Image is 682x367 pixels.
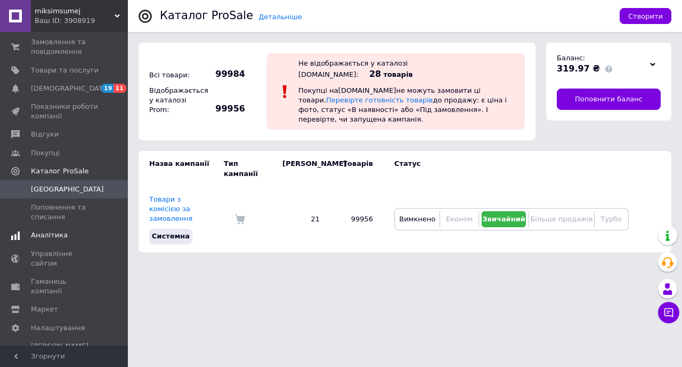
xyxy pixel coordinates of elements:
span: Відгуки [31,130,59,139]
span: товарів [383,70,412,78]
td: Товарів [330,151,384,186]
span: 28 [369,69,381,79]
a: Перевірте готовність товарів [326,96,433,104]
td: [PERSON_NAME] [272,151,330,186]
span: Товари та послуги [31,66,99,75]
span: Турбо [600,215,622,223]
span: Покупці [31,148,60,158]
td: 99956 [330,187,384,252]
span: 19 [101,84,113,93]
span: Поповнити баланс [575,94,643,104]
button: Створити [620,8,671,24]
button: Турбо [597,211,626,227]
span: 319.97 ₴ [557,63,600,74]
span: Системна [152,232,190,240]
a: Поповнити баланс [557,89,661,110]
span: miksimsumej [35,6,115,16]
span: Замовлення та повідомлення [31,37,99,57]
span: Каталог ProSale [31,166,88,176]
span: 99984 [208,68,245,80]
span: Більше продажів [530,215,592,223]
button: Чат з покупцем [658,302,679,323]
button: Вимкнено [397,211,437,227]
td: Назва кампанії [139,151,224,186]
img: :exclamation: [277,84,293,100]
span: 99956 [208,103,245,115]
td: Тип кампанії [224,151,272,186]
span: [GEOGRAPHIC_DATA] [31,185,104,194]
span: Управління сайтом [31,249,99,268]
span: Створити [628,12,663,20]
span: [DEMOGRAPHIC_DATA] [31,84,110,93]
td: 21 [272,187,330,252]
div: Ваш ID: 3908919 [35,16,128,26]
a: Детальніше [258,13,302,21]
span: Баланс: [557,54,585,62]
button: Більше продажів [532,211,591,227]
span: Поповнення та списання [31,203,99,222]
span: Маркет [31,305,58,314]
button: Економ [443,211,475,227]
span: Аналітика [31,230,68,240]
td: Статус [384,151,629,186]
span: 11 [113,84,126,93]
a: Товари з комісією за замовлення [149,195,192,222]
span: Економ [446,215,473,223]
span: Налаштування [31,323,85,333]
span: Гаманець компанії [31,277,99,296]
button: Звичайний [482,211,526,227]
span: Звичайний [482,215,525,223]
div: Каталог ProSale [160,10,253,21]
span: Показники роботи компанії [31,102,99,121]
div: Відображається у каталозі Prom: [147,83,205,118]
img: Комісія за замовлення [234,214,245,225]
div: Всі товари: [147,68,205,83]
div: Не відображається у каталозі [DOMAIN_NAME]: [298,59,408,78]
span: Покупці на [DOMAIN_NAME] не можуть замовити ці товари. до продажу: є ціна і фото, статус «В наявн... [298,86,507,124]
span: Вимкнено [399,215,435,223]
